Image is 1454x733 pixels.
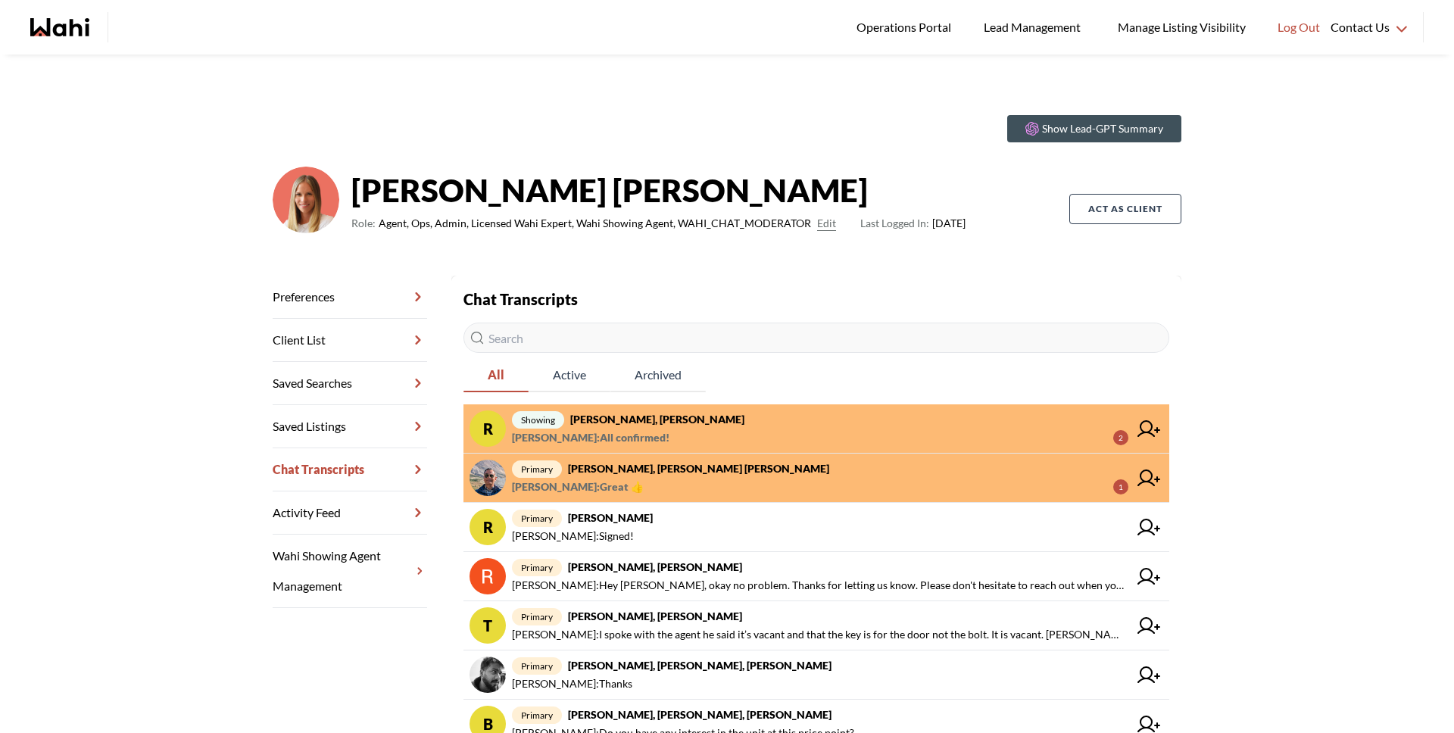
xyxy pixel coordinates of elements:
strong: [PERSON_NAME], [PERSON_NAME] [570,413,744,426]
a: Chat Transcripts [273,448,427,491]
span: Active [529,359,610,391]
img: 0f07b375cde2b3f9.png [273,167,339,233]
a: Wahi Showing Agent Management [273,535,427,608]
span: [DATE] [860,214,966,232]
span: primary [512,608,562,625]
span: Operations Portal [856,17,956,37]
strong: [PERSON_NAME] [568,511,653,524]
span: All [463,359,529,391]
span: [PERSON_NAME] : I spoke with the agent he said it’s vacant and that the key is for the door not t... [512,625,1128,644]
strong: [PERSON_NAME], [PERSON_NAME] [PERSON_NAME] [568,462,829,475]
span: [PERSON_NAME] : Thanks [512,675,632,693]
span: [PERSON_NAME] : All confirmed! [512,429,669,447]
div: 2 [1113,430,1128,445]
a: primary[PERSON_NAME], [PERSON_NAME], [PERSON_NAME][PERSON_NAME]:Thanks [463,650,1169,700]
img: chat avatar [470,460,506,496]
span: Log Out [1278,17,1320,37]
strong: Chat Transcripts [463,290,578,308]
span: showing [512,411,564,429]
span: Last Logged In: [860,217,929,229]
input: Search [463,323,1169,353]
div: 1 [1113,479,1128,494]
strong: [PERSON_NAME], [PERSON_NAME] [568,610,742,622]
a: Preferences [273,276,427,319]
a: Activity Feed [273,491,427,535]
img: chat avatar [470,558,506,594]
strong: [PERSON_NAME], [PERSON_NAME], [PERSON_NAME] [568,708,832,721]
a: primary[PERSON_NAME], [PERSON_NAME] [PERSON_NAME][PERSON_NAME]:Great 👍1 [463,454,1169,503]
span: Manage Listing Visibility [1113,17,1250,37]
span: [PERSON_NAME] : Signed! [512,527,634,545]
span: primary [512,460,562,478]
span: [PERSON_NAME] : Great 👍 [512,478,644,496]
button: Act as Client [1069,194,1181,224]
div: R [470,410,506,447]
button: Edit [817,214,836,232]
p: Show Lead-GPT Summary [1042,121,1163,136]
a: Rshowing[PERSON_NAME], [PERSON_NAME][PERSON_NAME]:All confirmed!2 [463,404,1169,454]
strong: [PERSON_NAME], [PERSON_NAME], [PERSON_NAME] [568,659,832,672]
span: primary [512,510,562,527]
span: Lead Management [984,17,1086,37]
button: Active [529,359,610,392]
span: primary [512,706,562,724]
span: Agent, Ops, Admin, Licensed Wahi Expert, Wahi Showing Agent, WAHI_CHAT_MODERATOR [379,214,811,232]
a: primary[PERSON_NAME], [PERSON_NAME][PERSON_NAME]:Hey [PERSON_NAME], okay no problem. Thanks for l... [463,552,1169,601]
strong: [PERSON_NAME] [PERSON_NAME] [351,167,966,213]
button: Show Lead-GPT Summary [1007,115,1181,142]
span: [PERSON_NAME] : Hey [PERSON_NAME], okay no problem. Thanks for letting us know. Please don't hesi... [512,576,1128,594]
img: chat avatar [470,657,506,693]
strong: [PERSON_NAME], [PERSON_NAME] [568,560,742,573]
a: Client List [273,319,427,362]
a: Tprimary[PERSON_NAME], [PERSON_NAME][PERSON_NAME]:I spoke with the agent he said it’s vacant and ... [463,601,1169,650]
span: Archived [610,359,706,391]
a: Rprimary[PERSON_NAME][PERSON_NAME]:Signed! [463,503,1169,552]
button: All [463,359,529,392]
a: Saved Listings [273,405,427,448]
a: Wahi homepage [30,18,89,36]
span: Role: [351,214,376,232]
span: primary [512,657,562,675]
a: Saved Searches [273,362,427,405]
div: T [470,607,506,644]
div: R [470,509,506,545]
span: primary [512,559,562,576]
button: Archived [610,359,706,392]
